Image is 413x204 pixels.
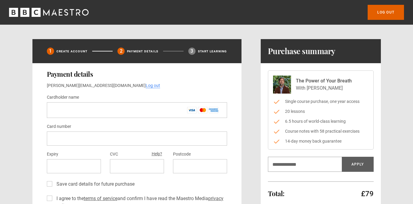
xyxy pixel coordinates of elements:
[115,163,159,169] iframe: Secure CVC input frame
[47,48,54,55] div: 1
[47,82,227,89] p: [PERSON_NAME][EMAIL_ADDRESS][DOMAIN_NAME]
[178,163,222,169] iframe: Secure postal code input frame
[52,163,96,169] iframe: Secure expiration date input frame
[361,189,374,199] p: £79
[273,128,369,134] li: Course notes with 58 practical exercises
[368,5,404,20] a: Log out
[188,48,196,55] div: 3
[150,150,164,158] button: Help?
[117,48,125,55] div: 2
[54,181,135,188] label: Save card details for future purchase
[47,151,58,158] label: Expiry
[47,70,227,78] h2: Payment details
[268,190,284,197] h2: Total:
[110,151,118,158] label: CVC
[47,123,71,130] label: Card number
[273,108,369,115] li: 20 lessons
[296,85,352,92] p: With [PERSON_NAME]
[268,46,336,56] h1: Purchase summary
[84,196,117,201] a: terms of service
[47,94,79,101] label: Cardholder name
[56,49,88,54] p: Create Account
[127,49,158,54] p: Payment details
[342,157,374,172] button: Apply
[173,151,191,158] label: Postcode
[296,77,352,85] p: The Power of Your Breath
[273,98,369,105] li: Single course purchase, one year access
[198,49,227,54] p: Start learning
[146,83,160,88] a: Log out
[273,118,369,125] li: 6.5 hours of world-class learning
[9,8,89,17] svg: BBC Maestro
[273,138,369,144] li: 14-day money back guarantee
[52,136,222,141] iframe: Secure card number input frame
